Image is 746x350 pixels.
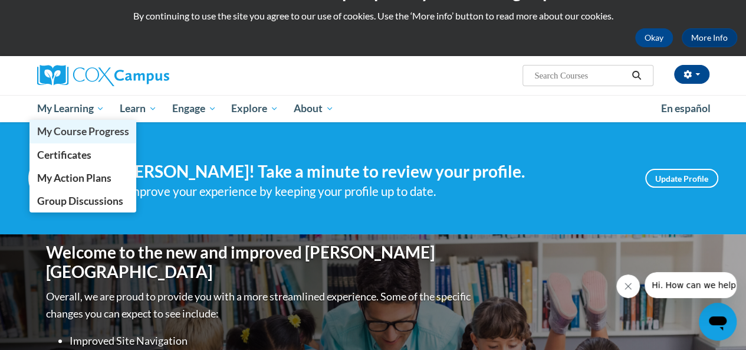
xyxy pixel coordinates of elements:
span: En español [661,102,711,115]
button: Account Settings [674,65,709,84]
a: My Action Plans [29,166,137,189]
a: My Learning [29,95,113,122]
span: Certificates [37,149,91,161]
div: Help improve your experience by keeping your profile up to date. [99,182,627,201]
li: Improved Site Navigation [70,332,474,349]
button: Okay [635,28,673,47]
span: Learn [120,102,157,116]
img: Profile Image [28,152,81,205]
a: More Info [682,28,737,47]
a: Engage [165,95,224,122]
p: Overall, we are proud to provide you with a more streamlined experience. Some of the specific cha... [46,288,474,322]
a: About [286,95,341,122]
span: Group Discussions [37,195,123,207]
span: Hi. How can we help? [7,8,96,18]
a: En español [653,96,718,121]
span: My Learning [37,102,104,116]
input: Search Courses [533,68,627,83]
a: Update Profile [645,169,718,188]
span: Explore [231,102,278,116]
div: Main menu [28,95,718,122]
span: Engage [172,102,216,116]
a: Group Discussions [29,189,137,212]
iframe: Message from company [645,272,737,298]
a: Certificates [29,143,137,166]
iframe: Close message [616,274,640,298]
a: My Course Progress [29,120,137,143]
span: My Action Plans [37,172,111,184]
span: My Course Progress [37,125,129,138]
a: Learn [112,95,165,122]
a: Explore [224,95,286,122]
iframe: Button to launch messaging window [699,303,737,341]
p: By continuing to use the site you agree to our use of cookies. Use the ‘More info’ button to read... [9,9,737,22]
h1: Welcome to the new and improved [PERSON_NAME][GEOGRAPHIC_DATA] [46,243,474,282]
img: Cox Campus [37,65,169,86]
button: Search [627,68,645,83]
h4: Hi [PERSON_NAME]! Take a minute to review your profile. [99,162,627,182]
a: Cox Campus [37,65,249,86]
span: About [294,102,334,116]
